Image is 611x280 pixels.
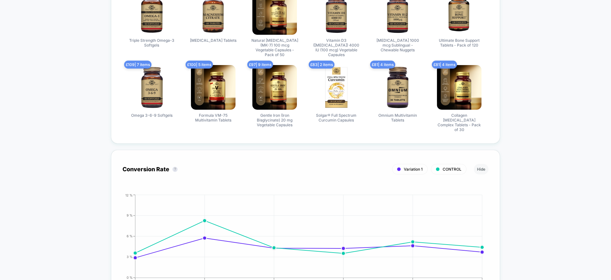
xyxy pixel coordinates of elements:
[191,65,235,110] img: Formula VM-75 Multivitamin Tablets
[127,213,133,217] tspan: 9 %
[313,38,360,57] span: Vitamin D3 ([MEDICAL_DATA]) 4000 IU (100 mcg) Vegetable Capsules
[435,38,483,48] span: Ultimate Bone Support Tablets - Pack of 120
[404,167,423,172] span: Variation 1
[190,38,236,43] span: [MEDICAL_DATA] Tablets
[247,61,273,69] span: £ 97 | 9 items
[127,234,133,238] tspan: 6 %
[437,65,481,110] img: Collagen Hyaluronic Acid Complex Tablets - Pack of 30
[127,276,133,279] tspan: 0 %
[186,61,213,69] span: £ 100 | 5 items
[309,61,334,69] span: £ 83 | 2 items
[251,38,298,57] span: Natural [MEDICAL_DATA] (MK-7) 100 mcg Vegetable Capsules - Pack of 50
[172,167,178,172] button: ?
[370,61,395,69] span: £ 81 | 4 items
[474,164,488,174] button: Hide
[374,113,422,122] span: Omnium Multivitamin Tablets
[125,193,133,197] tspan: 12 %
[314,65,359,110] img: Solgar® Full Spectrum Curcumin Capsules
[435,113,483,132] span: Collagen [MEDICAL_DATA] Complex Tablets - Pack of 30
[252,65,297,110] img: Gentle Iron (Iron Bisglycinate) 20 mg Vegetable Capsules
[432,61,457,69] span: £ 81 | 4 items
[313,113,360,122] span: Solgar® Full Spectrum Curcumin Capsules
[374,38,422,52] span: [MEDICAL_DATA] 1000 mcg Sublingual - Chewable Nuggets
[251,113,298,127] span: Gentle Iron (Iron Bisglycinate) 20 mg Vegetable Capsules
[131,113,172,118] span: Omega 3-6-9 Softgels
[128,38,176,48] span: Triple Strength Omega-3 Softgels
[130,65,174,110] img: Omega 3-6-9 Softgels
[376,65,420,110] img: Omnium Multivitamin Tablets
[127,255,133,259] tspan: 3 %
[443,167,461,172] span: CONTROL
[124,61,151,69] span: £ 109 | 7 items
[189,113,237,122] span: Formula VM-75 Multivitamin Tablets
